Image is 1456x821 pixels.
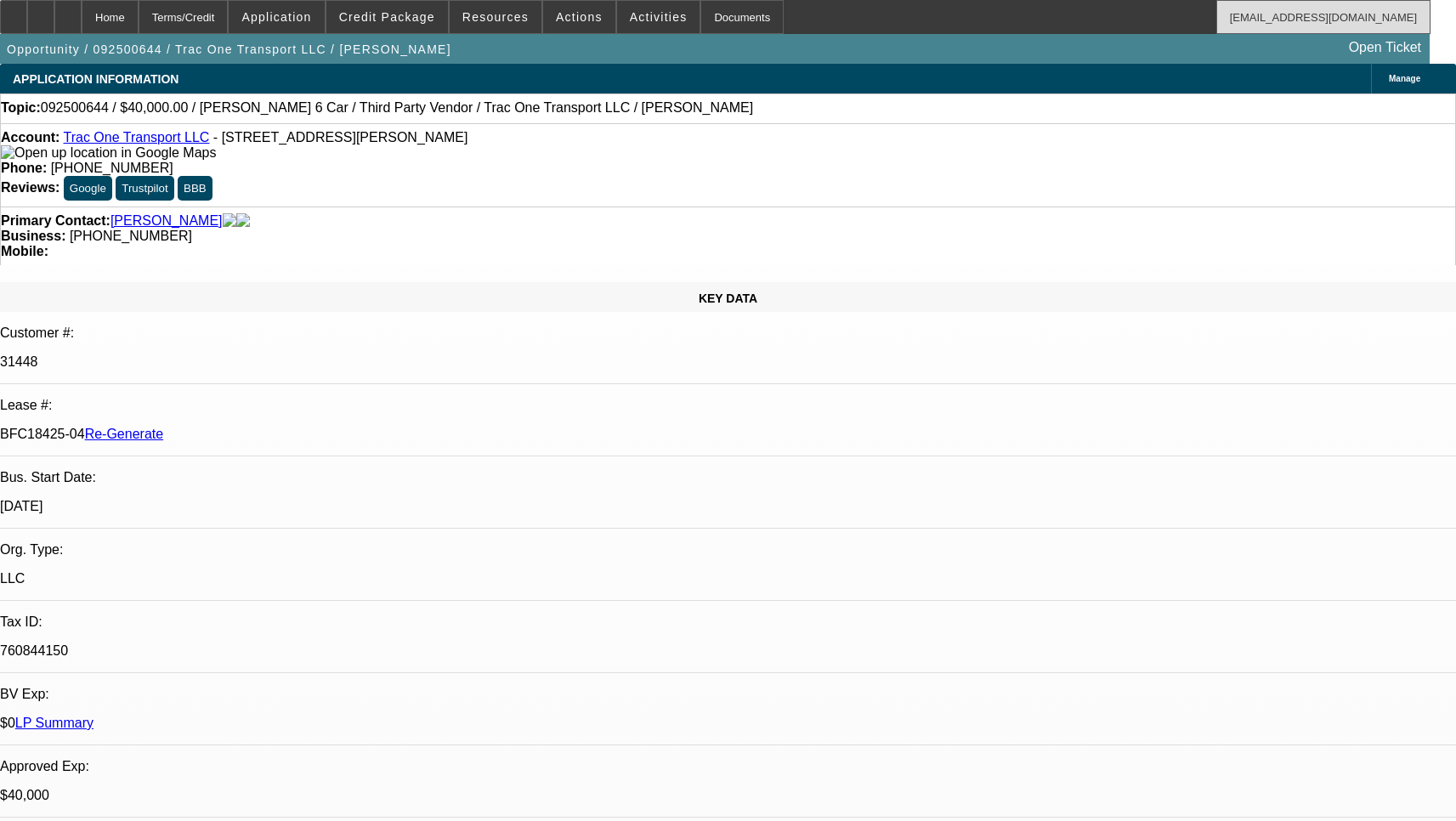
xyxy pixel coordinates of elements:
[229,1,324,33] button: Application
[462,10,529,24] span: Resources
[1,180,59,195] strong: Reviews:
[236,213,250,229] img: linkedin-icon.png
[630,10,688,24] span: Activities
[1342,33,1428,62] a: Open Ticket
[699,292,757,305] span: KEY DATA
[178,176,212,201] button: BBB
[63,130,209,144] a: Trac One Transport LLC
[7,42,451,56] span: Opportunity / 092500644 / Trac One Transport LLC / [PERSON_NAME]
[1,244,48,258] strong: Mobile:
[116,176,173,201] button: Trustpilot
[543,1,615,33] button: Actions
[1,145,216,160] a: View Google Maps
[1,100,41,116] strong: Topic:
[64,176,112,201] button: Google
[617,1,700,33] button: Activities
[41,100,753,116] span: 092500644 / $40,000.00 / [PERSON_NAME] 6 Car / Third Party Vendor / Trac One Transport LLC / [PER...
[13,72,178,86] span: APPLICATION INFORMATION
[110,213,223,229] a: [PERSON_NAME]
[85,427,164,441] a: Re-Generate
[339,10,435,24] span: Credit Package
[70,229,192,243] span: [PHONE_NUMBER]
[1,161,47,175] strong: Phone:
[1,130,59,144] strong: Account:
[1,213,110,229] strong: Primary Contact:
[1389,74,1420,83] span: Manage
[15,716,93,730] a: LP Summary
[1,229,65,243] strong: Business:
[1,145,216,161] img: Open up location in Google Maps
[241,10,311,24] span: Application
[223,213,236,229] img: facebook-icon.png
[556,10,603,24] span: Actions
[213,130,468,144] span: - [STREET_ADDRESS][PERSON_NAME]
[51,161,173,175] span: [PHONE_NUMBER]
[326,1,448,33] button: Credit Package
[450,1,541,33] button: Resources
